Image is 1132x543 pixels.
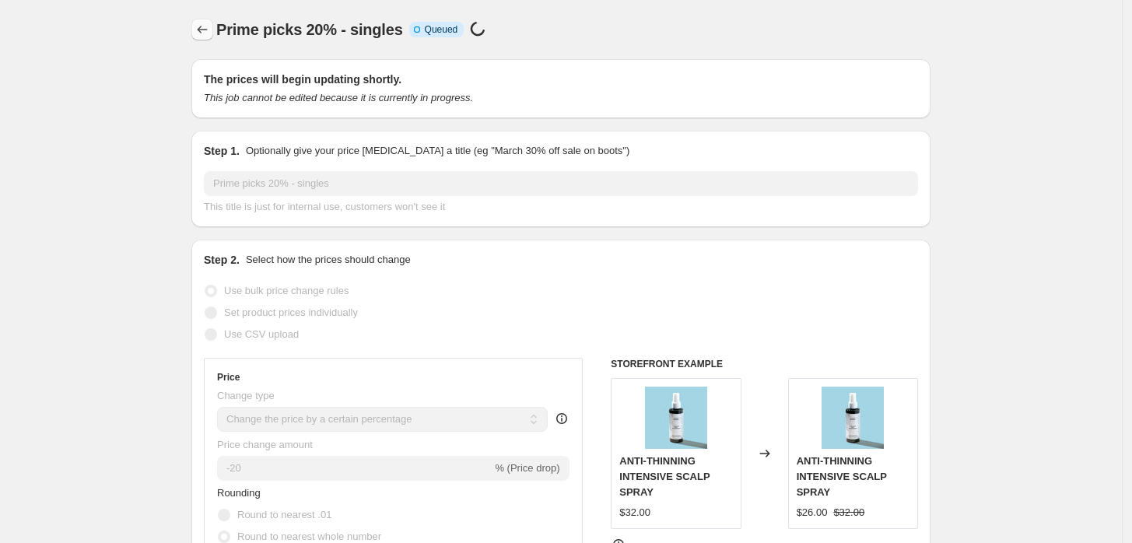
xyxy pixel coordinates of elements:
[224,285,349,296] span: Use bulk price change rules
[204,201,445,212] span: This title is just for internal use, customers won't see it
[204,171,918,196] input: 30% off holiday sale
[619,506,650,518] span: $32.00
[822,387,884,449] img: BB_2025_HG_IntensiveSpray_125ml_80x.jpg
[797,506,828,518] span: $26.00
[797,455,887,498] span: ANTI-THINNING INTENSIVE SCALP SPRAY
[217,456,492,481] input: -15
[204,92,473,103] i: This job cannot be edited because it is currently in progress.
[425,23,458,36] span: Queued
[217,439,313,450] span: Price change amount
[246,252,411,268] p: Select how the prices should change
[217,487,261,499] span: Rounding
[495,462,559,474] span: % (Price drop)
[204,143,240,159] h2: Step 1.
[246,143,629,159] p: Optionally give your price [MEDICAL_DATA] a title (eg "March 30% off sale on boots")
[224,328,299,340] span: Use CSV upload
[204,252,240,268] h2: Step 2.
[191,19,213,40] button: Price change jobs
[645,387,707,449] img: BB_2025_HG_IntensiveSpray_125ml_80x.jpg
[216,21,403,38] span: Prime picks 20% - singles
[217,371,240,384] h3: Price
[833,506,864,518] span: $32.00
[224,307,358,318] span: Set product prices individually
[217,390,275,401] span: Change type
[204,72,918,87] h2: The prices will begin updating shortly.
[237,531,381,542] span: Round to nearest whole number
[619,455,710,498] span: ANTI-THINNING INTENSIVE SCALP SPRAY
[611,358,918,370] h6: STOREFRONT EXAMPLE
[554,411,570,426] div: help
[237,509,331,520] span: Round to nearest .01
